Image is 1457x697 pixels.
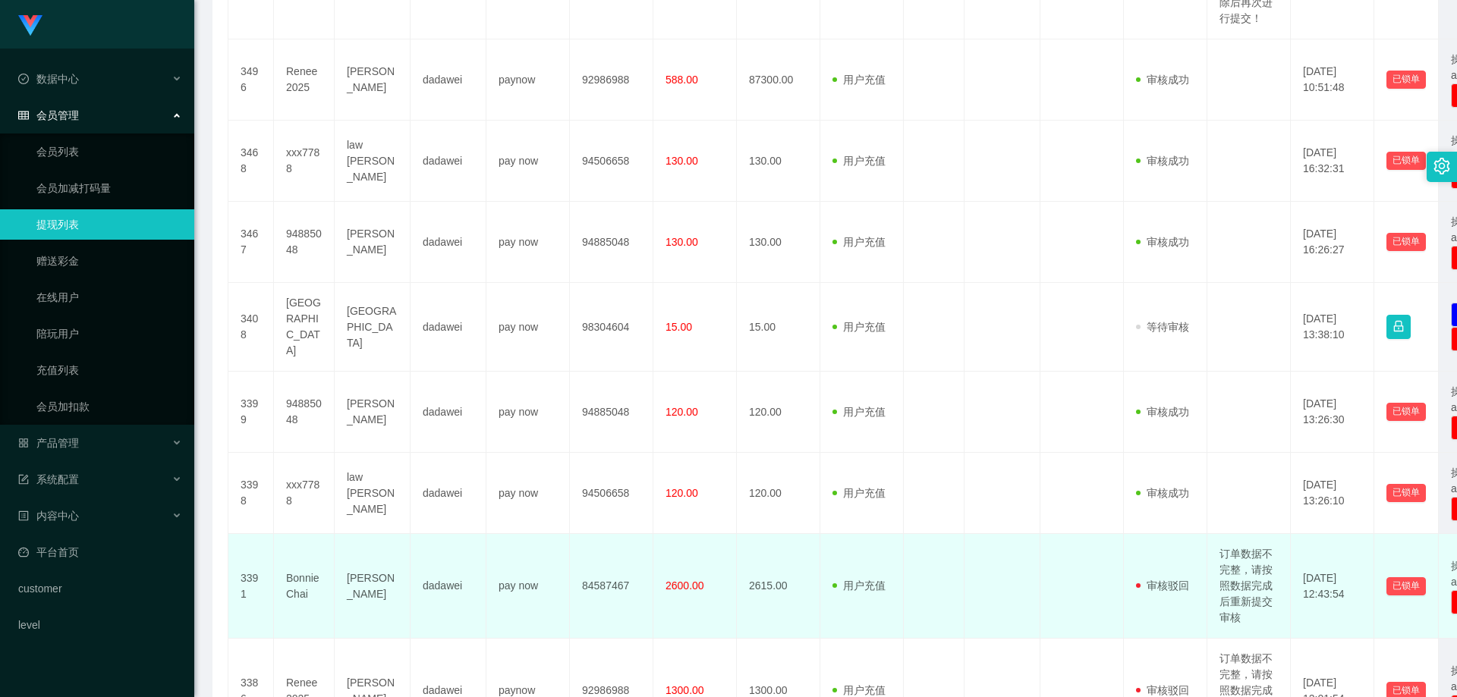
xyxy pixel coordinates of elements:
[666,236,698,248] span: 130.00
[18,573,182,604] a: customer
[486,453,570,534] td: pay now
[36,209,182,240] a: 提现列表
[411,202,486,283] td: dadawei
[666,321,692,333] span: 15.00
[1291,121,1374,202] td: [DATE] 16:32:31
[1386,71,1426,89] button: 已锁单
[274,39,335,121] td: Renee2025
[1136,406,1189,418] span: 审核成功
[1136,155,1189,167] span: 审核成功
[486,121,570,202] td: pay now
[486,372,570,453] td: pay now
[18,610,182,640] a: level
[1136,684,1189,696] span: 审核驳回
[737,372,820,453] td: 120.00
[666,487,698,499] span: 120.00
[666,579,704,592] span: 2600.00
[832,236,886,248] span: 用户充值
[335,534,411,639] td: [PERSON_NAME]
[1386,152,1426,170] button: 已锁单
[228,534,274,639] td: 3391
[18,437,79,449] span: 产品管理
[1136,321,1189,333] span: 等待审核
[1291,372,1374,453] td: [DATE] 13:26:30
[1386,577,1426,595] button: 已锁单
[832,74,886,86] span: 用户充值
[737,453,820,534] td: 120.00
[36,282,182,312] a: 在线用户
[18,473,79,485] span: 系统配置
[18,73,79,85] span: 数据中心
[228,283,274,372] td: 3408
[832,321,886,333] span: 用户充值
[666,406,698,418] span: 120.00
[1136,487,1189,499] span: 审核成功
[1433,158,1450,174] i: 图标: setting
[570,534,653,639] td: 84587467
[18,110,29,121] i: 图标: table
[18,15,42,36] img: logo.9652507e.png
[228,39,274,121] td: 3496
[274,534,335,639] td: BonnieChai
[36,173,182,203] a: 会员加减打码量
[274,372,335,453] td: 94885048
[274,453,335,534] td: xxx7788
[228,202,274,283] td: 3467
[737,202,820,283] td: 130.00
[411,39,486,121] td: dadawei
[1291,283,1374,372] td: [DATE] 13:38:10
[1136,236,1189,248] span: 审核成功
[737,39,820,121] td: 87300.00
[1136,579,1189,592] span: 审核驳回
[274,283,335,372] td: [GEOGRAPHIC_DATA]
[737,121,820,202] td: 130.00
[335,202,411,283] td: [PERSON_NAME]
[411,534,486,639] td: dadawei
[1386,484,1426,502] button: 已锁单
[36,355,182,385] a: 充值列表
[36,246,182,276] a: 赠送彩金
[18,474,29,485] i: 图标: form
[18,510,29,521] i: 图标: profile
[1291,453,1374,534] td: [DATE] 13:26:10
[274,121,335,202] td: xxx7788
[486,534,570,639] td: pay now
[832,487,886,499] span: 用户充值
[1291,534,1374,639] td: [DATE] 12:43:54
[486,39,570,121] td: paynow
[666,74,698,86] span: 588.00
[18,74,29,84] i: 图标: check-circle-o
[335,372,411,453] td: [PERSON_NAME]
[1207,534,1291,639] td: 订单数据不完整，请按照数据完成后重新提交审核
[737,534,820,639] td: 2615.00
[411,372,486,453] td: dadawei
[1386,315,1411,339] button: 图标: lock
[1291,202,1374,283] td: [DATE] 16:26:27
[1291,39,1374,121] td: [DATE] 10:51:48
[1386,403,1426,421] button: 已锁单
[666,155,698,167] span: 130.00
[570,372,653,453] td: 94885048
[36,137,182,167] a: 会员列表
[18,537,182,567] a: 图标: dashboard平台首页
[1386,233,1426,251] button: 已锁单
[832,406,886,418] span: 用户充值
[18,109,79,121] span: 会员管理
[335,453,411,534] td: law [PERSON_NAME]
[335,121,411,202] td: law [PERSON_NAME]
[486,202,570,283] td: pay now
[832,155,886,167] span: 用户充值
[335,39,411,121] td: [PERSON_NAME]
[486,283,570,372] td: pay now
[411,283,486,372] td: dadawei
[228,453,274,534] td: 3398
[570,121,653,202] td: 94506658
[36,391,182,422] a: 会员加扣款
[570,453,653,534] td: 94506658
[18,510,79,522] span: 内容中心
[737,283,820,372] td: 15.00
[274,202,335,283] td: 94885048
[570,39,653,121] td: 92986988
[228,121,274,202] td: 3468
[228,372,274,453] td: 3399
